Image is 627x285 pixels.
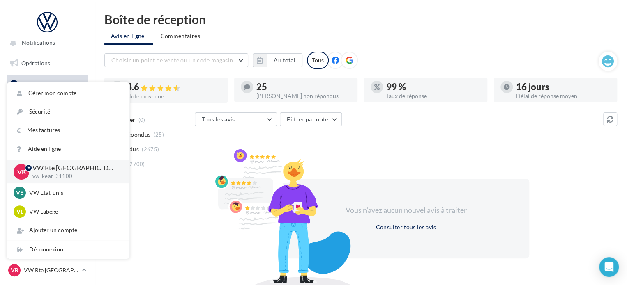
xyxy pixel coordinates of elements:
[16,189,23,197] span: VE
[16,207,23,216] span: VL
[7,240,129,259] div: Déconnexion
[7,103,129,121] a: Sécurité
[5,198,90,222] a: PLV et print personnalisable
[5,137,90,154] a: Contacts
[161,32,200,40] span: Commentaires
[335,205,477,216] div: Vous n'avez aucun nouvel avis à traiter
[127,93,221,99] div: Note moyenne
[11,266,18,274] span: VR
[5,55,90,72] a: Opérations
[154,131,164,138] span: (25)
[5,75,90,92] a: Boîte de réception
[7,221,129,239] div: Ajouter un compte
[22,39,55,46] span: Notifications
[24,266,78,274] p: VW Rte [GEOGRAPHIC_DATA]
[7,84,129,103] a: Gérer mon compte
[5,116,90,134] a: Campagnes
[5,96,90,113] a: Visibilité en ligne
[195,112,277,126] button: Tous les avis
[7,121,129,139] a: Mes factures
[32,173,116,180] p: vw-kear-31100
[21,80,68,87] span: Boîte de réception
[5,157,90,174] a: Médiathèque
[21,59,50,66] span: Opérations
[5,34,86,51] button: Notifications
[128,161,145,167] span: (2700)
[253,53,302,67] button: Au total
[599,257,619,277] div: Open Intercom Messenger
[32,163,116,173] p: VW Rte [GEOGRAPHIC_DATA]
[516,93,611,99] div: Délai de réponse moyen
[307,52,329,69] div: Tous
[127,82,221,92] div: 4.6
[5,225,90,249] a: Campagnes DataOnDemand
[372,222,439,232] button: Consulter tous les avis
[256,93,351,99] div: [PERSON_NAME] non répondus
[267,53,302,67] button: Au total
[142,146,159,153] span: (2675)
[280,112,342,126] button: Filtrer par note
[111,57,233,64] span: Choisir un point de vente ou un code magasin
[7,140,129,158] a: Aide en ligne
[112,130,150,139] span: Non répondus
[386,93,481,99] div: Taux de réponse
[5,178,90,195] a: Calendrier
[386,82,481,91] div: 99 %
[256,82,351,91] div: 25
[29,207,120,216] p: VW Labège
[29,189,120,197] p: VW Etat-unis
[516,82,611,91] div: 16 jours
[7,262,88,278] a: VR VW Rte [GEOGRAPHIC_DATA]
[202,116,235,123] span: Tous les avis
[17,167,26,176] span: VR
[104,53,248,67] button: Choisir un point de vente ou un code magasin
[104,13,617,25] div: Boîte de réception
